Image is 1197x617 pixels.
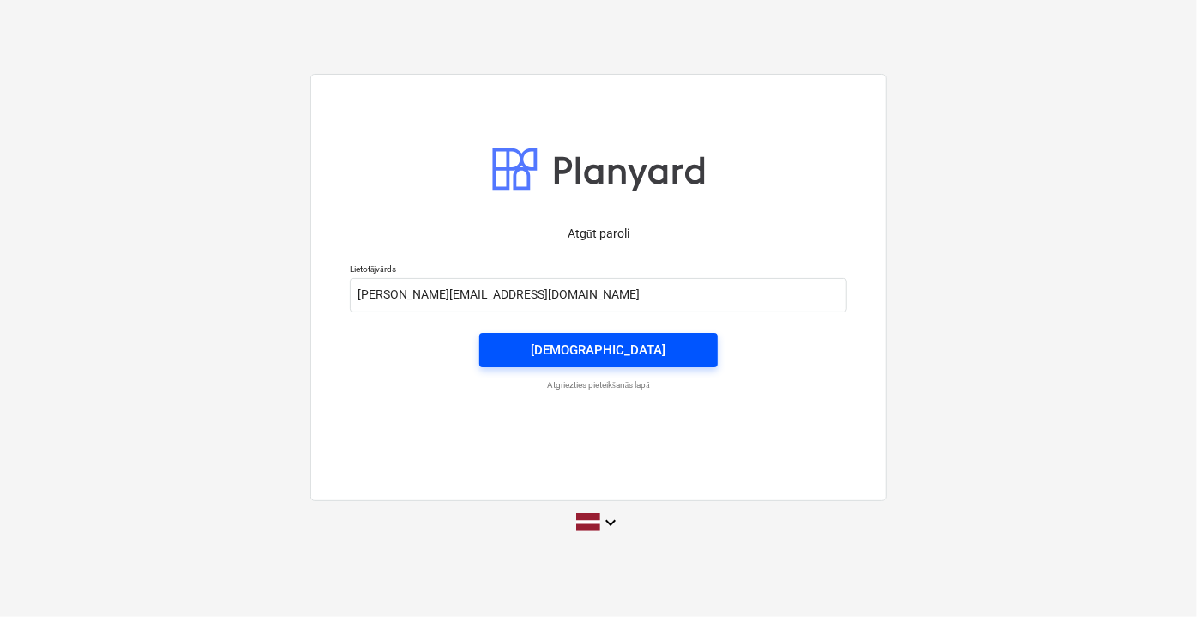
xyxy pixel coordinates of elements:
a: Atgriezties pieteikšanās lapā [341,379,856,390]
div: [DEMOGRAPHIC_DATA] [532,339,666,361]
i: keyboard_arrow_down [600,512,621,533]
p: Lietotājvārds [350,263,847,278]
p: Atgūt paroli [350,225,847,243]
button: [DEMOGRAPHIC_DATA] [479,333,718,367]
input: Lietotājvārds [350,278,847,312]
